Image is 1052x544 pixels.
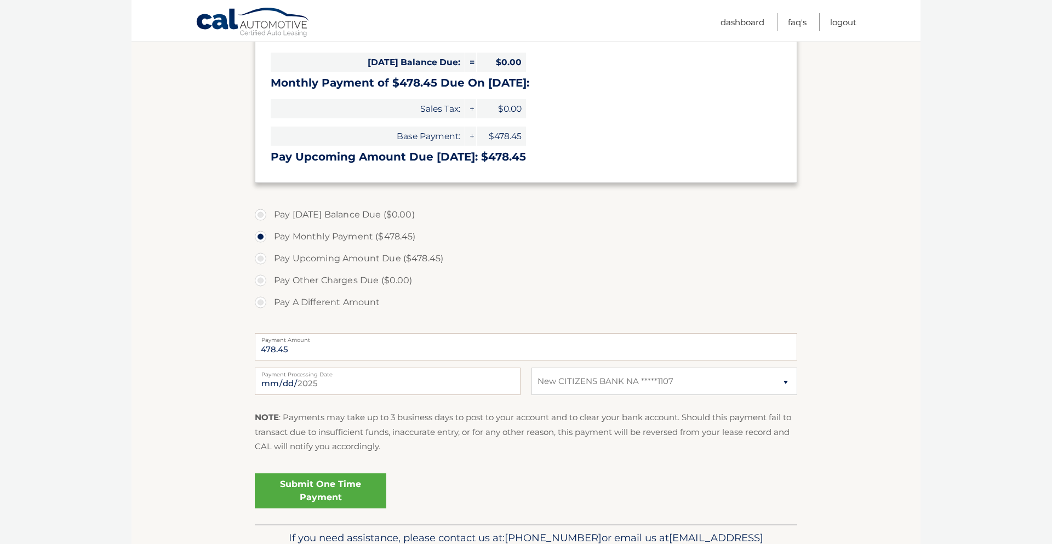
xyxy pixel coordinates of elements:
span: [DATE] Balance Due: [271,53,465,72]
input: Payment Date [255,368,521,395]
span: + [465,127,476,146]
span: $0.00 [477,53,526,72]
label: Payment Processing Date [255,368,521,376]
h3: Pay Upcoming Amount Due [DATE]: $478.45 [271,150,781,164]
label: Pay Other Charges Due ($0.00) [255,270,797,291]
span: + [465,99,476,118]
a: FAQ's [788,13,807,31]
span: = [465,53,476,72]
input: Payment Amount [255,333,797,360]
strong: NOTE [255,412,279,422]
span: [PHONE_NUMBER] [505,531,602,544]
p: : Payments may take up to 3 business days to post to your account and to clear your bank account.... [255,410,797,454]
h3: Monthly Payment of $478.45 Due On [DATE]: [271,76,781,90]
span: Base Payment: [271,127,465,146]
label: Pay Upcoming Amount Due ($478.45) [255,248,797,270]
label: Payment Amount [255,333,797,342]
span: Sales Tax: [271,99,465,118]
span: $478.45 [477,127,526,146]
a: Submit One Time Payment [255,473,386,508]
label: Pay Monthly Payment ($478.45) [255,226,797,248]
a: Dashboard [721,13,764,31]
a: Cal Automotive [196,7,311,39]
a: Logout [830,13,856,31]
label: Pay A Different Amount [255,291,797,313]
span: $0.00 [477,99,526,118]
label: Pay [DATE] Balance Due ($0.00) [255,204,797,226]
